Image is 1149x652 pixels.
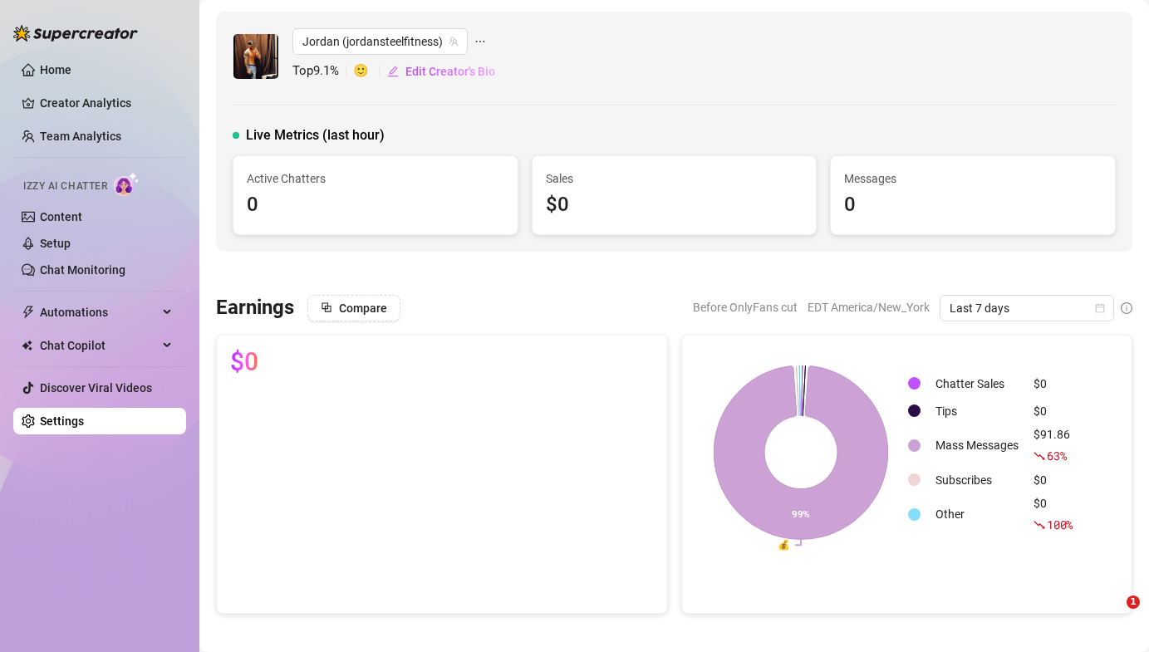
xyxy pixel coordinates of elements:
[353,61,386,81] span: 🙂
[546,189,803,221] div: $0
[1095,303,1105,313] span: calendar
[247,169,504,188] span: Active Chatters
[929,398,1025,424] td: Tips
[40,210,82,223] a: Content
[386,58,496,85] button: Edit Creator's Bio
[778,539,790,552] text: 💰
[339,301,387,315] span: Compare
[292,61,353,81] span: Top 9.1 %
[387,66,399,77] span: edit
[1034,471,1073,489] div: $0
[40,90,173,116] a: Creator Analytics
[307,295,400,321] button: Compare
[474,28,486,55] span: ellipsis
[929,494,1025,534] td: Other
[321,301,332,313] span: block
[808,295,930,320] span: EDT America/New_York
[929,467,1025,493] td: Subscribes
[929,370,1025,396] td: Chatter Sales
[40,414,84,428] a: Settings
[1093,596,1132,635] iframe: Intercom live chat
[40,381,152,395] a: Discover Viral Videos
[950,296,1104,321] span: Last 7 days
[1034,425,1073,465] div: $91.86
[230,349,258,375] span: $0
[693,295,798,320] span: Before OnlyFans cut
[40,63,71,76] a: Home
[40,237,71,250] a: Setup
[13,25,138,42] img: logo-BBDzfeDw.svg
[1127,596,1140,609] span: 1
[1034,494,1073,534] div: $0
[23,179,107,194] span: Izzy AI Chatter
[405,65,495,78] span: Edit Creator's Bio
[302,29,458,54] span: Jordan (jordansteelfitness)
[40,332,158,359] span: Chat Copilot
[546,169,803,188] span: Sales
[844,169,1102,188] span: Messages
[449,37,459,47] span: team
[22,340,32,351] img: Chat Copilot
[216,295,294,321] h3: Earnings
[844,189,1102,221] div: 0
[246,125,385,145] span: Live Metrics (last hour)
[114,172,140,196] img: AI Chatter
[1034,375,1073,393] div: $0
[40,130,121,143] a: Team Analytics
[233,34,278,79] img: Jordan
[1121,302,1132,314] span: info-circle
[1047,517,1073,532] span: 100 %
[1034,519,1045,531] span: fall
[1034,402,1073,420] div: $0
[247,189,504,221] div: 0
[40,299,158,326] span: Automations
[22,306,35,319] span: thunderbolt
[929,425,1025,465] td: Mass Messages
[1047,448,1066,463] span: 63 %
[1034,450,1045,462] span: fall
[40,263,125,277] a: Chat Monitoring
